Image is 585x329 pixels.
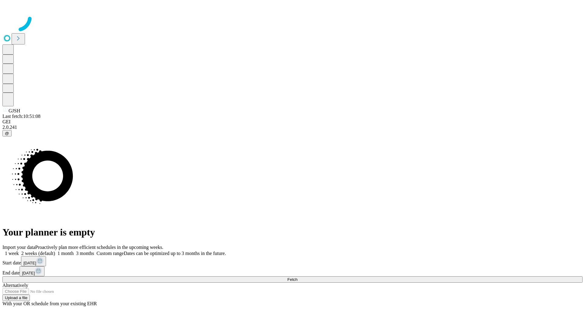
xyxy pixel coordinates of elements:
[21,256,46,266] button: [DATE]
[97,251,124,256] span: Custom range
[2,295,30,301] button: Upload a file
[22,271,35,275] span: [DATE]
[2,227,583,238] h1: Your planner is empty
[5,131,9,136] span: @
[2,276,583,283] button: Fetch
[124,251,226,256] span: Dates can be optimized up to 3 months in the future.
[58,251,74,256] span: 1 month
[21,251,55,256] span: 2 weeks (default)
[2,245,35,250] span: Import your data
[2,301,97,306] span: With your OR schedule from your existing EHR
[2,283,28,288] span: Alternatively
[5,251,19,256] span: 1 week
[2,125,583,130] div: 2.0.241
[2,130,12,136] button: @
[19,266,44,276] button: [DATE]
[35,245,163,250] span: Proactively plan more efficient schedules in the upcoming weeks.
[76,251,94,256] span: 3 months
[23,261,36,265] span: [DATE]
[2,114,41,119] span: Last fetch: 10:51:08
[287,277,297,282] span: Fetch
[9,108,20,113] span: GJSH
[2,266,583,276] div: End date
[2,256,583,266] div: Start date
[2,119,583,125] div: GEI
